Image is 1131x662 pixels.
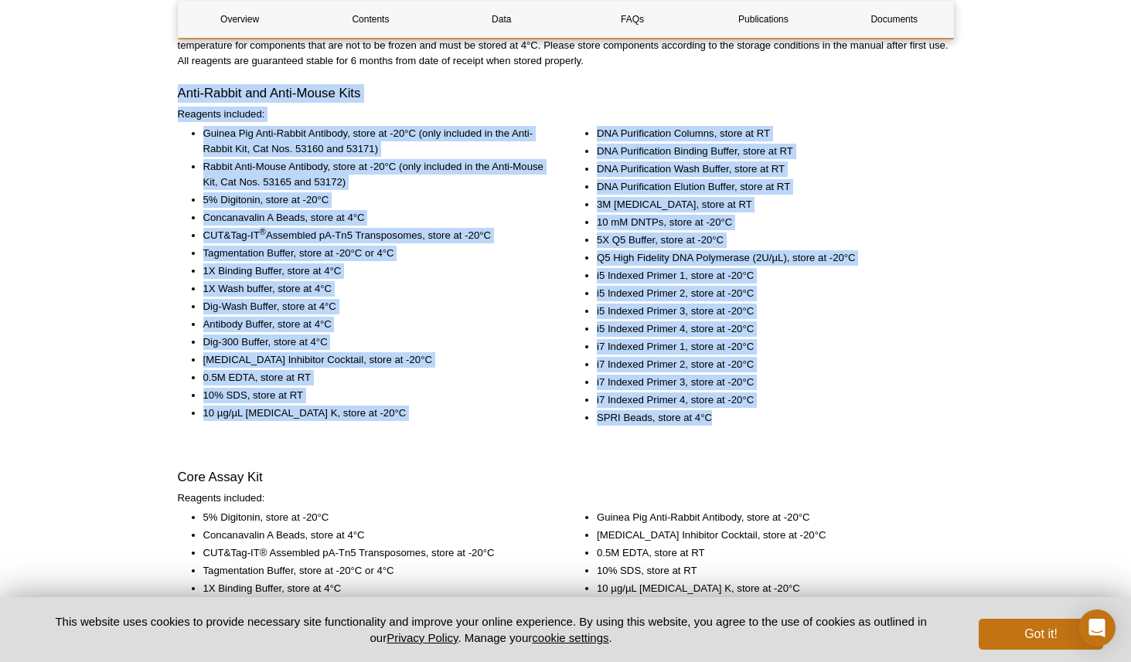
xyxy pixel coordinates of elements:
[597,528,939,543] li: [MEDICAL_DATA] Inhibitor Cocktail, store at -20°C
[203,263,545,279] li: 1X Binding Buffer, store at 4°C
[203,281,545,297] li: 1X Wash buffer, store at 4°C
[203,388,545,403] li: 10% SDS, store at RT
[597,126,939,141] li: DNA Purification Columns, store at RT
[387,631,458,644] a: Privacy Policy
[597,321,939,337] li: i5 Indexed Primer 4, store at -20°C
[597,161,939,177] li: DNA Purification Wash Buffer, store at RT
[597,357,939,372] li: i7 Indexed Primer 2, store at -20°C
[203,528,545,543] li: Concanavalin A Beads, store at 4°C
[203,299,545,314] li: Dig-Wash Buffer, store at 4°C
[203,126,545,157] li: Guinea Pig Anti-Rabbit Antibody, store at -20°C (only included in the Anti-Rabbit Kit, Cat Nos. 5...
[597,286,939,301] li: i5 Indexed Primer 2, store at -20°C
[203,406,545,421] li: 10 µg/µL [MEDICAL_DATA] K, store at -20°C
[203,317,545,332] li: Antibody Buffer, store at 4°C
[309,1,432,38] a: Contents
[203,159,545,190] li: Rabbit Anti-Mouse Antibody, store at -20°C (only included in the Anti-Mouse Kit, Cat Nos. 53165 a...
[597,233,939,248] li: 5X Q5 Buffer, store at -20°C
[203,210,545,226] li: Concanavalin A Beads, store at 4°C
[203,246,545,261] li: Tagmentation Buffer, store at -20°C or 4°C
[597,197,939,212] li: 3M [MEDICAL_DATA], store at RT
[597,510,939,525] li: Guinea Pig Anti-Rabbit Antibody, store at -20°C
[597,179,939,195] li: DNA Purification Elution Buffer, store at RT
[597,215,939,230] li: 10 mM DNTPs, store at -20°C
[440,1,563,38] a: Data
[178,491,954,506] p: Reagents included:
[532,631,608,644] button: cookie settings
[702,1,825,38] a: Publications
[597,250,939,266] li: Q5 High Fidelity DNA Polymerase (2U/µL), store at -20°C
[597,410,939,426] li: SPRI Beads, store at 4°C
[203,192,545,208] li: 5% Digitonin, store at -20°C
[597,304,939,319] li: i5 Indexed Primer 3, store at -20°C
[178,468,954,487] h3: Core Assay Kit
[203,334,545,350] li: Dig-300 Buffer, store at 4°C
[178,84,954,103] h3: Anti-Rabbit and Anti-Mouse Kits
[597,581,939,596] li: 10 µg/µL [MEDICAL_DATA] K, store at -20°C
[979,619,1102,650] button: Got it!
[203,581,545,596] li: 1X Binding Buffer, store at 4°C
[178,107,954,122] p: Reagents included:
[203,545,545,561] li: CUT&Tag-IT® Assembled pA-Tn5 Transposomes, store at -20°C
[833,1,956,38] a: Documents
[260,227,266,236] sup: ®
[1078,609,1116,647] div: Open Intercom Messenger
[203,370,545,385] li: 0.5M EDTA, store at RT
[597,144,939,159] li: DNA Purification Binding Buffer, store at RT
[29,613,954,646] p: This website uses cookies to provide necessary site functionality and improve your online experie...
[203,510,545,525] li: 5% Digitonin, store at -20°C
[571,1,693,38] a: FAQs
[597,392,939,408] li: i7 Indexed Primer 4, store at -20°C
[597,545,939,561] li: 0.5M EDTA, store at RT
[203,352,545,368] li: [MEDICAL_DATA] Inhibitor Cocktail, store at -20°C
[178,22,954,69] p: The CUT&Tag-IT Assay Kit components are shipped at two temperatures, with one box on dry ice for ...
[597,375,939,390] li: i7 Indexed Primer 3, store at -20°C
[179,1,301,38] a: Overview
[203,228,545,243] li: CUT&Tag-IT Assembled pA-Tn5 Transposomes, store at -20°C
[203,563,545,579] li: Tagmentation Buffer, store at -20°C or 4°C
[597,339,939,355] li: i7 Indexed Primer 1, store at -20°C
[597,268,939,283] li: i5 Indexed Primer 1, store at -20°C
[597,563,939,579] li: 10% SDS, store at RT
